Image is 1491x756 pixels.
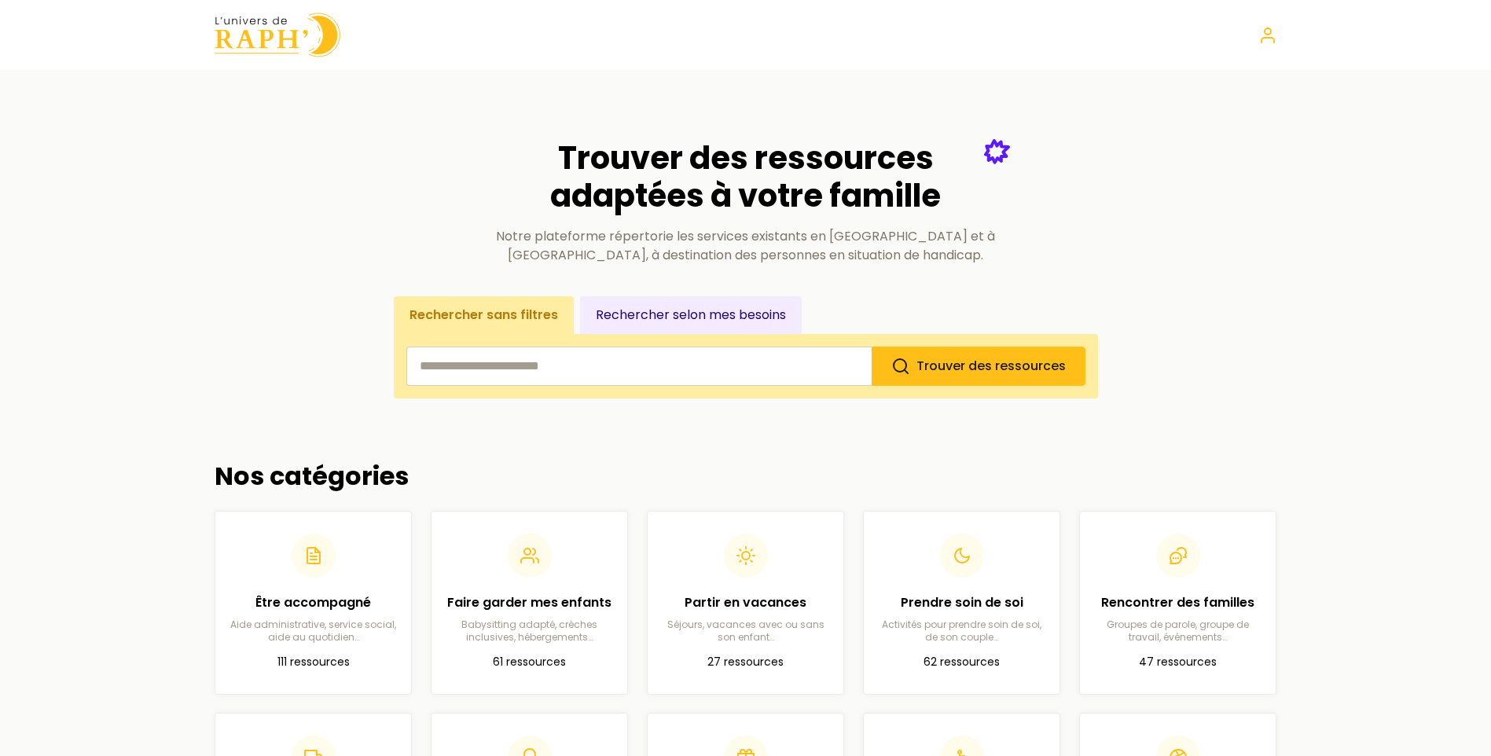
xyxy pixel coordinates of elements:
[876,653,1047,672] p: 62 ressources
[580,296,802,334] button: Rechercher selon mes besoins
[215,461,1277,491] h2: Nos catégories
[431,511,628,695] a: Faire garder mes enfantsBabysitting adapté, crèches inclusives, hébergements…61 ressources
[228,593,398,612] h2: Être accompagné
[660,618,831,644] p: Séjours, vacances avec ou sans son enfant…
[1258,26,1277,45] a: Se connecter
[660,653,831,672] p: 27 ressources
[482,227,1010,265] p: Notre plateforme répertorie les services existants en [GEOGRAPHIC_DATA] et à [GEOGRAPHIC_DATA], à...
[984,139,1010,164] img: Étoile
[1093,593,1263,612] h2: Rencontrer des familles
[444,593,615,612] h2: Faire garder mes enfants
[647,511,844,695] a: Partir en vacancesSéjours, vacances avec ou sans son enfant…27 ressources
[876,618,1047,644] p: Activités pour prendre soin de soi, de son couple…
[228,653,398,672] p: 111 ressources
[876,593,1047,612] h2: Prendre soin de soi
[660,593,831,612] h2: Partir en vacances
[916,357,1066,375] span: Trouver des ressources
[228,618,398,644] p: Aide administrative, service social, aide au quotidien…
[215,511,412,695] a: Être accompagnéAide administrative, service social, aide au quotidien…111 ressources
[1079,511,1276,695] a: Rencontrer des famillesGroupes de parole, groupe de travail, événements…47 ressources
[394,296,574,334] button: Rechercher sans filtres
[444,653,615,672] p: 61 ressources
[1093,653,1263,672] p: 47 ressources
[1093,618,1263,644] p: Groupes de parole, groupe de travail, événements…
[482,139,1010,215] h2: Trouver des ressources adaptées à votre famille
[215,13,340,57] img: Univers de Raph logo
[863,511,1060,695] a: Prendre soin de soiActivités pour prendre soin de soi, de son couple…62 ressources
[444,618,615,644] p: Babysitting adapté, crèches inclusives, hébergements…
[872,347,1085,386] button: Trouver des ressources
